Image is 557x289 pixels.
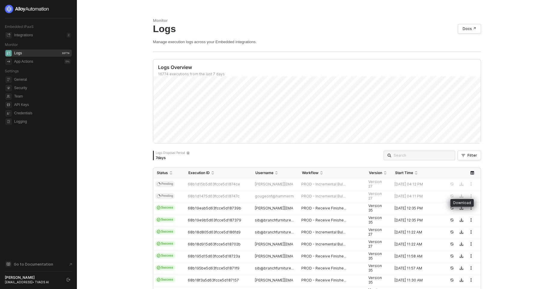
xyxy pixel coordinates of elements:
[391,182,443,187] div: [DATE] 04:12 PM
[301,242,345,247] span: PROD - Incremental Bul...
[391,218,443,223] div: [DATE] 12:35 PM
[14,118,71,125] span: Logging
[255,182,375,186] span: [PERSON_NAME][EMAIL_ADDRESS][PERSON_NAME][DOMAIN_NAME]
[467,153,477,158] div: Filter
[368,179,382,189] span: Version 27
[460,206,463,210] span: icon-download
[157,242,160,245] span: icon-cards
[14,262,53,267] span: Go to Documentation
[188,194,239,198] span: 68b1d1475d63fcce5d18747c
[255,242,345,246] span: [PERSON_NAME][EMAIL_ADDRESS][DOMAIN_NAME]
[5,102,12,108] span: api-key
[368,251,382,261] span: Version 35
[155,181,175,188] span: Pending
[450,242,454,246] span: icon-success-page
[391,278,443,283] div: [DATE] 11:30 AM
[153,23,481,35] div: Logs
[185,168,252,178] th: Execution ID
[301,194,345,199] span: PROD - Incremental Bul...
[5,50,12,56] span: icon-logs
[5,280,61,284] div: [EMAIL_ADDRESS] • TVADS AI
[301,266,346,271] span: PROD - Receive Finishe...
[153,39,481,44] div: Manage execution logs across your Embedded integrations.
[5,85,12,91] span: security
[156,151,190,155] div: Logs Disposal Period
[188,230,241,234] span: 68b18d805d63fcce5d186fd9
[460,254,463,258] span: icon-download
[157,194,161,198] span: icon-spinner
[255,254,345,258] span: [PERSON_NAME][EMAIL_ADDRESS][DOMAIN_NAME]
[5,42,18,47] span: Monitor
[5,32,12,38] span: integrations
[301,206,346,211] span: PROD - Receive Finishe...
[460,230,463,234] span: icon-download
[67,278,70,281] span: logout
[14,33,33,38] div: Integrations
[188,266,239,270] span: 68b195be5d63fcce5d1871f9
[460,242,463,246] span: icon-download
[5,260,72,268] a: Knowledge Base
[155,253,175,258] span: Success
[301,182,345,187] span: PROD - Incremental Bul...
[460,266,463,270] span: icon-download
[391,168,447,178] th: Start Time
[157,254,160,257] span: icon-cards
[391,194,443,199] div: [DATE] 04:11 PM
[450,230,454,234] span: icon-success-page
[255,218,295,222] span: sib@branchfurniture....
[460,278,463,282] span: icon-download
[155,277,175,282] span: Success
[14,110,71,117] span: Credentials
[450,266,454,270] span: icon-success-page
[14,93,71,100] span: Team
[368,227,382,237] span: Version 27
[188,242,241,246] span: 68b18d915d63fcce5d18702b
[255,278,345,282] span: [PERSON_NAME][EMAIL_ADDRESS][DOMAIN_NAME]
[450,206,454,210] span: icon-success-page
[5,261,11,267] span: documentation
[155,217,175,222] span: Success
[368,263,382,273] span: Version 35
[368,275,382,285] span: Version 35
[157,206,160,209] span: icon-cards
[157,230,160,233] span: icon-cards
[157,218,160,221] span: icon-cards
[458,151,481,160] button: Filter
[5,24,34,29] span: Embedded iPaaS
[301,278,346,283] span: PROD - Receive Finishe...
[302,170,318,175] span: Workflow
[157,266,160,269] span: icon-cards
[450,278,454,282] span: icon-success-page
[458,24,481,34] a: Docs ↗
[157,278,160,281] span: icon-cards
[14,76,71,83] span: General
[188,206,241,210] span: 68b19eab5d63fcce5d18739b
[252,168,298,178] th: Username
[155,193,175,200] span: Pending
[14,51,22,56] div: Logs
[391,206,443,211] div: [DATE] 12:35 PM
[470,171,474,175] span: icon-table
[155,265,175,270] span: Success
[450,199,474,207] div: Download
[298,168,365,178] th: Workflow
[463,26,476,31] div: Docs ↗
[14,101,71,108] span: API Keys
[188,278,239,282] span: 68b18f3a5d63fcce5d187157
[157,182,161,186] span: icon-spinner
[188,170,210,175] span: Execution ID
[301,218,346,223] span: PROD - Receive Finishe...
[68,261,74,267] span: document-arrow
[255,230,295,234] span: sib@branchfurniture....
[450,254,454,258] span: icon-success-page
[5,93,12,100] span: team
[5,59,12,65] span: icon-app-actions
[450,218,454,222] span: icon-success-page
[255,194,304,198] span: gougeonf@hammermade....
[5,5,49,13] img: logo
[395,170,413,175] span: Start Time
[155,241,175,246] span: Success
[368,203,382,213] span: Version 35
[391,254,443,259] div: [DATE] 11:58 AM
[460,218,463,222] span: icon-download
